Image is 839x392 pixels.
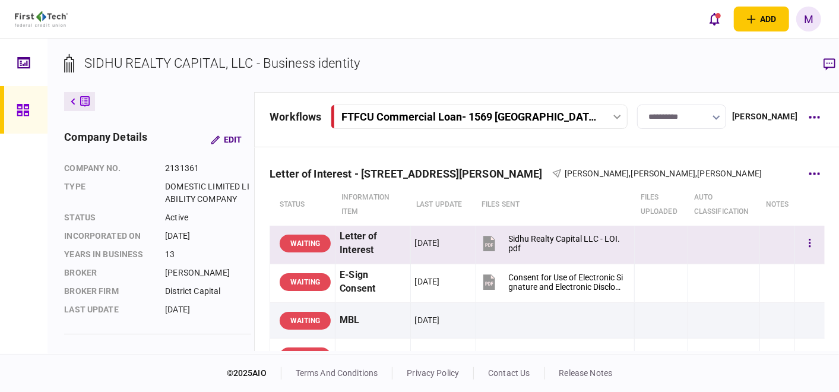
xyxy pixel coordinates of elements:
div: WAITING [280,235,331,252]
th: Files uploaded [635,184,688,226]
div: Broker [64,267,153,279]
button: open adding identity options [734,7,789,31]
div: Type [64,181,153,206]
div: [PERSON_NAME] [165,267,251,279]
button: Consent for Use of Electronic Signature and Electronic Disclosures Agreement Editable.pdf [480,268,625,295]
div: [DATE] [415,237,440,249]
th: auto classification [688,184,760,226]
span: [PERSON_NAME] [698,169,762,178]
div: broker firm [64,285,153,298]
div: Consent for Use of Electronic Signature and Electronic Disclosures Agreement Editable.pdf [509,273,625,292]
div: 2131361 [165,162,251,175]
div: WAITING [280,273,331,291]
div: 13 [165,248,251,261]
div: District Capital [165,285,251,298]
div: workflows [270,109,321,125]
div: Letter of Interest - [STREET_ADDRESS][PERSON_NAME] [270,167,552,180]
a: privacy policy [407,368,459,378]
div: Letter of Interest [340,230,406,257]
div: last update [64,304,153,316]
a: contact us [488,368,530,378]
div: incorporated on [64,230,153,242]
th: files sent [476,184,635,226]
div: Sidhu Realty Capital LLC - LOI.pdf [509,234,625,253]
div: WAITING [280,347,331,365]
span: , [629,169,631,178]
div: WAITING [280,312,331,330]
th: Information item [335,184,410,226]
a: terms and conditions [296,368,378,378]
button: Edit [201,129,251,150]
div: [PERSON_NAME] [732,110,797,123]
button: Sidhu Realty Capital LLC - LOI.pdf [480,230,625,257]
div: years in business [64,248,153,261]
span: [PERSON_NAME] [631,169,696,178]
div: © 2025 AIO [227,367,281,380]
div: [DATE] [415,276,440,287]
button: open notifications list [702,7,727,31]
div: MBL [340,307,406,334]
div: Identification [340,343,406,369]
div: E-Sign Consent [340,268,406,296]
div: [DATE] [415,314,440,326]
div: status [64,211,153,224]
div: SIDHU REALTY CAPITAL, LLC - Business identity [84,53,360,73]
div: DOMESTIC LIMITED LIABILITY COMPANY [165,181,251,206]
div: company details [64,129,147,150]
button: M [796,7,821,31]
div: [DATE] [165,230,251,242]
span: , [695,169,697,178]
div: FTFCU Commercial Loan - 1569 [GEOGRAPHIC_DATA][PERSON_NAME] [341,110,597,123]
th: status [270,184,335,226]
img: client company logo [15,11,68,27]
div: company no. [64,162,153,175]
span: [PERSON_NAME] [565,169,629,178]
th: notes [760,184,795,226]
button: FTFCU Commercial Loan- 1569 [GEOGRAPHIC_DATA][PERSON_NAME] [331,105,628,129]
div: Active [165,211,251,224]
div: [DATE] [415,350,440,362]
th: last update [410,184,476,226]
div: [DATE] [165,304,251,316]
a: release notes [559,368,613,378]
